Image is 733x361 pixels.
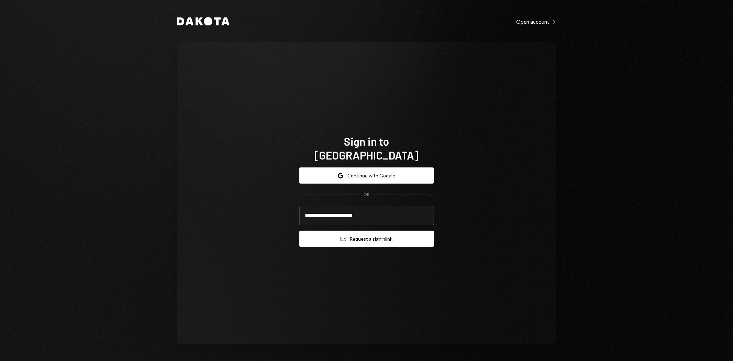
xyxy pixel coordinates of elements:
div: OR [364,192,369,198]
a: Open account [517,18,556,25]
h1: Sign in to [GEOGRAPHIC_DATA] [299,134,434,162]
button: Continue with Google [299,167,434,184]
button: Request a signinlink [299,231,434,247]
